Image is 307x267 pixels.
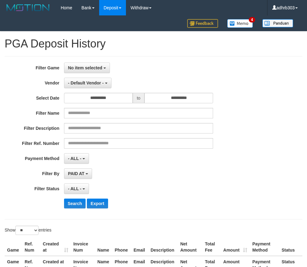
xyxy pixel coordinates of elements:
[64,183,89,194] button: - ALL -
[131,238,148,256] th: Email
[223,15,258,31] a: 4
[68,80,104,85] span: - Default Vendor -
[40,238,71,256] th: Created at
[5,38,302,50] h1: PGA Deposit History
[250,238,279,256] th: Payment Method
[148,238,178,256] th: Description
[64,168,92,179] button: PAID AT
[68,65,102,70] span: No item selected
[95,238,112,256] th: Name
[64,153,89,164] button: - ALL -
[133,93,144,103] span: to
[5,3,51,12] img: MOTION_logo.png
[64,199,86,208] button: Search
[227,19,253,28] img: Button%20Memo.svg
[15,226,38,235] select: Showentries
[262,19,293,27] img: panduan.png
[249,17,255,23] span: 4
[71,238,95,256] th: Invoice Num
[112,238,131,256] th: Phone
[68,171,84,176] span: PAID AT
[178,238,202,256] th: Net Amount
[68,156,82,161] span: - ALL -
[22,238,40,256] th: Ref. Num
[202,238,221,256] th: Total Fee
[87,199,108,208] button: Export
[187,19,218,28] img: Feedback.jpg
[68,186,82,191] span: - ALL -
[64,78,111,88] button: - Default Vendor -
[5,238,22,256] th: Game
[279,238,302,256] th: Status
[64,63,110,73] button: No item selected
[221,238,250,256] th: Amount
[5,226,51,235] label: Show entries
